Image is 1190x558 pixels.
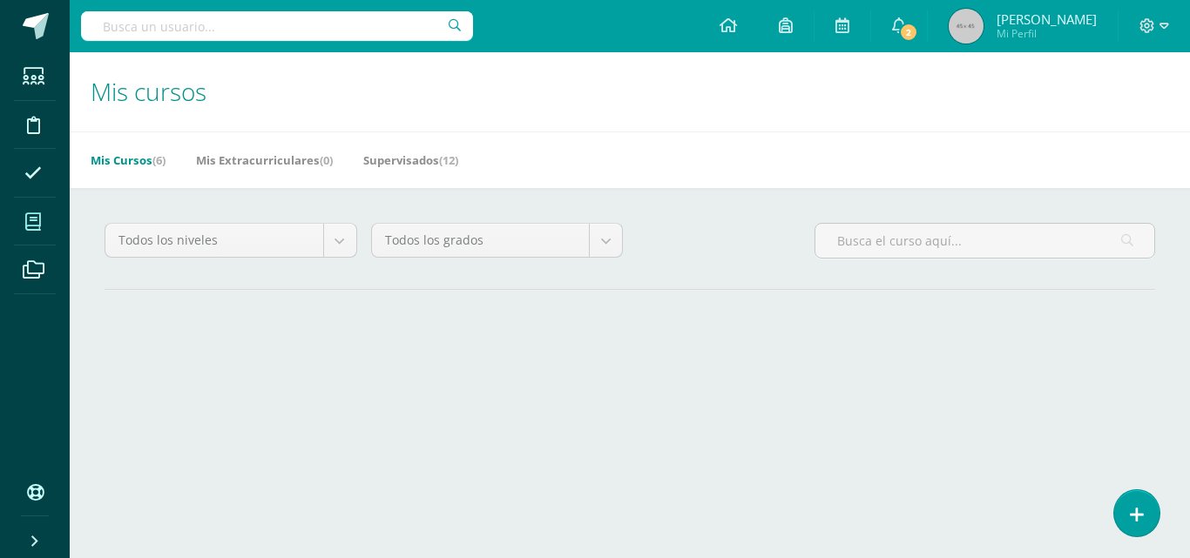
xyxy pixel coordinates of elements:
a: Supervisados(12) [363,146,458,174]
input: Busca el curso aquí... [815,224,1154,258]
a: Mis Cursos(6) [91,146,166,174]
a: Mis Extracurriculares(0) [196,146,333,174]
img: 45x45 [949,9,984,44]
span: [PERSON_NAME] [997,10,1097,28]
span: (6) [152,152,166,168]
a: Todos los niveles [105,224,356,257]
span: 2 [899,23,918,42]
span: (0) [320,152,333,168]
a: Todos los grados [372,224,623,257]
span: Mis cursos [91,75,206,108]
span: Todos los niveles [118,224,310,257]
span: Mi Perfil [997,26,1097,41]
span: (12) [439,152,458,168]
span: Todos los grados [385,224,577,257]
input: Busca un usuario... [81,11,473,41]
